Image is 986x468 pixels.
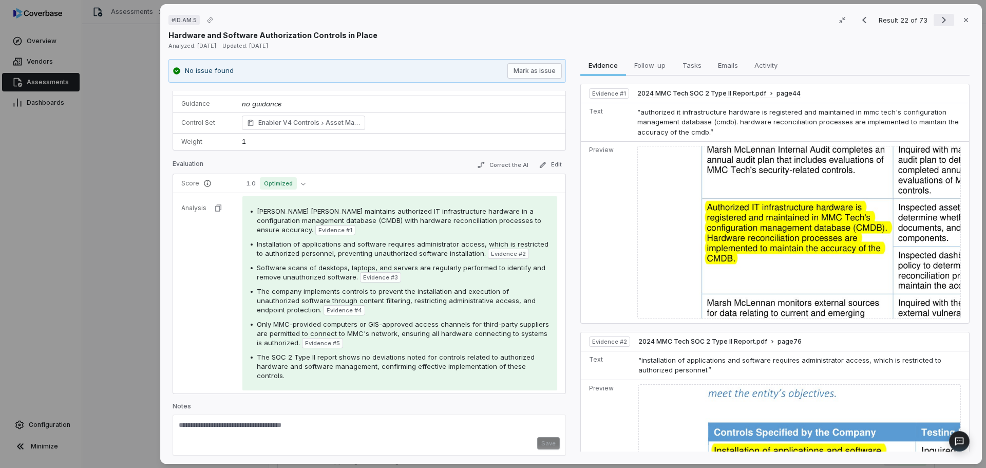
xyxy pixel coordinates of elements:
[181,119,230,127] p: Control Set
[305,339,340,347] span: Evidence # 5
[678,59,706,72] span: Tasks
[318,226,352,234] span: Evidence # 1
[257,240,548,257] span: Installation of applications and software requires administrator access, which is restricted to a...
[327,306,362,314] span: Evidence # 4
[637,146,961,319] img: 09962ed5aaa745268472fbd0d9b6eceb_original.jpg_w1200.jpg
[750,59,782,72] span: Activity
[778,338,802,346] span: page 76
[222,42,268,49] span: Updated: [DATE]
[473,159,533,171] button: Correct the AI
[491,250,526,258] span: Evidence # 2
[242,100,281,108] span: no guidance
[172,16,197,24] span: # ID.AM.5
[714,59,742,72] span: Emails
[260,177,297,190] span: Optimized
[185,66,234,76] p: No issue found
[776,89,801,98] span: page 44
[585,59,622,72] span: Evidence
[257,320,549,347] span: Only MMC-provided computers or GIS-approved access channels for third-party suppliers are permitt...
[173,160,203,172] p: Evaluation
[638,356,941,375] span: “installation of applications and software requires administrator access, which is restricted to ...
[592,89,626,98] span: Evidence # 1
[879,14,930,26] p: Result 22 of 73
[637,108,959,136] span: “authorized it infrastructure hardware is registered and maintained in mmc tech's configuration m...
[257,353,535,380] span: The SOC 2 Type II report shows no deviations noted for controls related to authorized hardware an...
[363,273,398,282] span: Evidence # 3
[507,63,562,79] button: Mark as issue
[581,351,634,380] td: Text
[535,159,566,171] button: Edit
[581,103,633,142] td: Text
[181,138,230,146] p: Weight
[637,89,801,98] button: 2024 MMC Tech SOC 2 Type II Report.pdfpage44
[181,100,230,108] p: Guidance
[934,14,954,26] button: Next result
[181,204,206,212] p: Analysis
[258,118,360,128] span: Enabler V4 Controls Asset Management
[854,14,875,26] button: Previous result
[592,338,627,346] span: Evidence # 2
[242,177,310,190] button: 1.0Optimized
[638,338,767,346] span: 2024 MMC Tech SOC 2 Type II Report.pdf
[201,11,219,29] button: Copy link
[638,338,802,346] button: 2024 MMC Tech SOC 2 Type II Report.pdfpage76
[631,59,670,72] span: Follow-up
[181,179,230,188] p: Score
[173,402,566,415] p: Notes
[168,30,377,41] p: Hardware and Software Authorization Controls in Place
[257,207,541,234] span: [PERSON_NAME] [PERSON_NAME] maintains authorized IT infrastructure hardware in a configuration ma...
[257,287,536,314] span: The company implements controls to prevent the installation and execution of unauthorized softwar...
[168,42,216,49] span: Analyzed: [DATE]
[257,264,545,281] span: Software scans of desktops, laptops, and servers are regularly performed to identify and remove u...
[242,137,246,145] span: 1
[581,142,633,323] td: Preview
[637,89,766,98] span: 2024 MMC Tech SOC 2 Type II Report.pdf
